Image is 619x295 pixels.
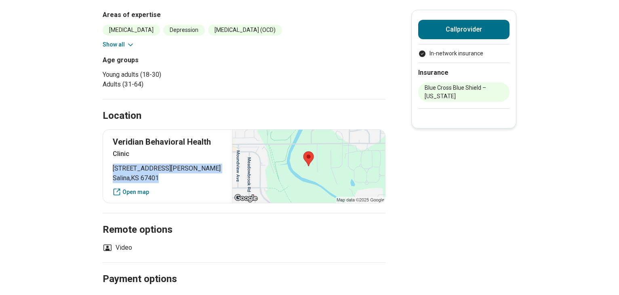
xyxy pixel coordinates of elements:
[103,25,160,36] li: [MEDICAL_DATA]
[103,10,385,20] h3: Areas of expertise
[103,109,141,123] h2: Location
[103,253,385,286] h2: Payment options
[103,80,241,89] li: Adults (31-64)
[103,40,135,49] button: Show all
[418,68,510,78] h2: Insurance
[103,243,132,253] li: Video
[208,25,282,36] li: [MEDICAL_DATA] (OCD)
[418,49,510,58] li: In-network insurance
[103,70,241,80] li: Young adults (18-30)
[418,82,510,102] li: Blue Cross Blue Shield – [US_STATE]
[418,20,510,39] button: Callprovider
[113,173,222,183] span: Salina , KS 67401
[113,149,222,159] p: Clinic
[113,136,222,147] p: Veridian Behavioral Health
[113,164,222,173] span: [STREET_ADDRESS][PERSON_NAME]
[163,25,205,36] li: Depression
[113,188,222,196] a: Open map
[103,204,385,237] h2: Remote options
[418,49,510,58] ul: Payment options
[103,55,241,65] h3: Age groups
